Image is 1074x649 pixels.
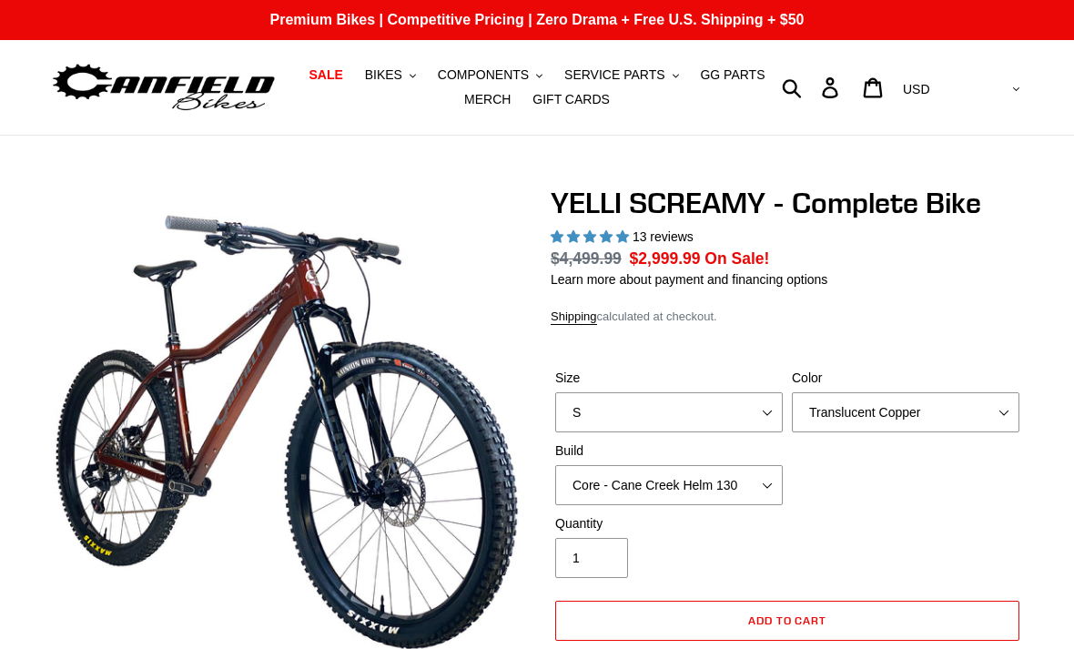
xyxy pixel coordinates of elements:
[551,309,597,325] a: Shipping
[564,67,664,83] span: SERVICE PARTS
[555,369,783,388] label: Size
[551,249,622,268] s: $4,499.99
[455,87,520,112] a: MERCH
[555,601,1019,641] button: Add to cart
[438,67,529,83] span: COMPONENTS
[365,67,402,83] span: BIKES
[309,67,342,83] span: SALE
[551,272,827,287] a: Learn more about payment and financing options
[555,63,687,87] button: SERVICE PARTS
[748,614,827,627] span: Add to cart
[50,59,278,117] img: Canfield Bikes
[691,63,774,87] a: GG PARTS
[551,308,1024,326] div: calculated at checkout.
[700,67,765,83] span: GG PARTS
[429,63,552,87] button: COMPONENTS
[551,186,1024,220] h1: YELLI SCREAMY - Complete Bike
[356,63,425,87] button: BIKES
[464,92,511,107] span: MERCH
[630,249,701,268] span: $2,999.99
[551,229,633,244] span: 5.00 stars
[555,441,783,461] label: Build
[555,514,783,533] label: Quantity
[704,247,769,270] span: On Sale!
[532,92,610,107] span: GIFT CARDS
[523,87,619,112] a: GIFT CARDS
[633,229,694,244] span: 13 reviews
[792,369,1019,388] label: Color
[299,63,351,87] a: SALE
